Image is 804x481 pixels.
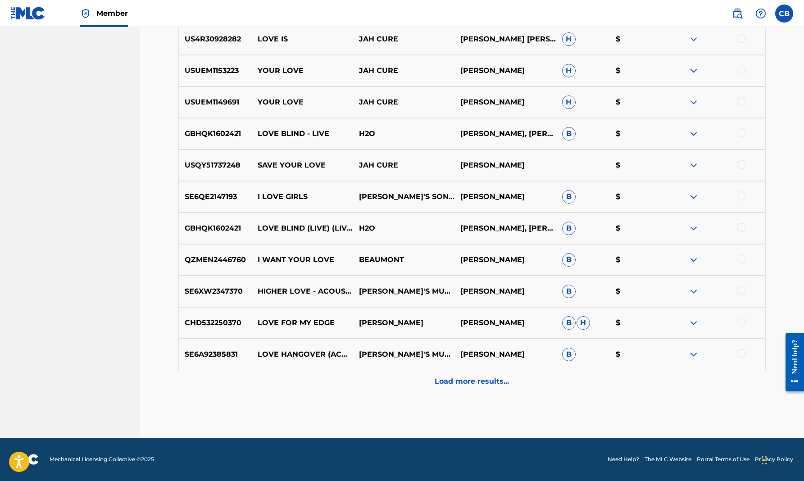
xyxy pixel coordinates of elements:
[179,128,252,139] p: GBHQK1602421
[96,8,128,18] span: Member
[610,223,663,234] p: $
[50,455,154,463] span: Mechanical Licensing Collective © 2025
[179,97,252,108] p: USUEM1149691
[353,223,454,234] p: H2O
[454,286,556,297] p: [PERSON_NAME]
[688,34,699,45] img: expand
[610,160,663,171] p: $
[610,349,663,360] p: $
[353,160,454,171] p: JAH CURE
[179,65,252,76] p: USUEM1153223
[251,97,353,108] p: YOUR LOVE
[353,34,454,45] p: JAH CURE
[688,223,699,234] img: expand
[454,318,556,328] p: [PERSON_NAME]
[688,65,699,76] img: expand
[251,254,353,265] p: I WANT YOUR LOVE
[759,438,804,481] iframe: Chat Widget
[454,34,556,45] p: [PERSON_NAME] [PERSON_NAME] STAFF [PERSON_NAME] SICCATURIE STAFF [PERSON_NAME] [PERSON_NAME]
[179,34,252,45] p: US4R30928282
[562,95,576,109] span: H
[353,318,454,328] p: [PERSON_NAME]
[562,190,576,204] span: B
[454,254,556,265] p: [PERSON_NAME]
[454,349,556,360] p: [PERSON_NAME]
[454,223,556,234] p: [PERSON_NAME], [PERSON_NAME]
[562,348,576,361] span: B
[775,5,793,23] div: User Menu
[610,97,663,108] p: $
[645,455,691,463] a: The MLC Website
[251,65,353,76] p: YOUR LOVE
[251,286,353,297] p: HIGHER LOVE - ACOUSTIC VERSION
[562,64,576,77] span: H
[755,8,766,19] img: help
[454,97,556,108] p: [PERSON_NAME]
[454,191,556,202] p: [PERSON_NAME]
[179,223,252,234] p: GBHQK1602421
[610,191,663,202] p: $
[80,8,91,19] img: Top Rightsholder
[179,349,252,360] p: SE6A92385831
[179,191,252,202] p: SE6QE2147193
[562,222,576,235] span: B
[251,191,353,202] p: I LOVE GIRLS
[779,325,804,399] iframe: Resource Center
[251,318,353,328] p: LOVE FOR MY EDGE
[732,8,743,19] img: search
[454,160,556,171] p: [PERSON_NAME]
[610,34,663,45] p: $
[251,128,353,139] p: LOVE BLIND - LIVE
[353,286,454,297] p: [PERSON_NAME]'S MUSIC
[11,7,45,20] img: MLC Logo
[577,316,590,330] span: H
[688,97,699,108] img: expand
[353,254,454,265] p: BEAUMONT
[608,455,639,463] a: Need Help?
[251,349,353,360] p: LOVE HANGOVER (ACOUSTIC VERSION)
[353,97,454,108] p: JAH CURE
[179,318,252,328] p: CHD532250370
[762,447,767,474] div: Drag
[251,160,353,171] p: SAVE YOUR LOVE
[610,318,663,328] p: $
[179,286,252,297] p: SE6XW2347370
[454,65,556,76] p: [PERSON_NAME]
[610,128,663,139] p: $
[251,223,353,234] p: LOVE BLIND (LIVE) (LIVE)
[353,349,454,360] p: [PERSON_NAME]'S MUSIC
[610,254,663,265] p: $
[353,65,454,76] p: JAH CURE
[179,160,252,171] p: USQY51737248
[688,191,699,202] img: expand
[353,128,454,139] p: H2O
[688,128,699,139] img: expand
[688,318,699,328] img: expand
[755,455,793,463] a: Privacy Policy
[562,285,576,298] span: B
[610,286,663,297] p: $
[562,32,576,46] span: H
[688,286,699,297] img: expand
[610,65,663,76] p: $
[728,5,746,23] a: Public Search
[562,316,576,330] span: B
[688,160,699,171] img: expand
[435,376,509,387] p: Load more results...
[179,254,252,265] p: QZMEN2446760
[353,191,454,202] p: [PERSON_NAME]'S SONGWRITING
[697,455,749,463] a: Portal Terms of Use
[688,254,699,265] img: expand
[454,128,556,139] p: [PERSON_NAME], [PERSON_NAME]
[251,34,353,45] p: LOVE IS
[752,5,770,23] div: Help
[562,253,576,267] span: B
[562,127,576,141] span: B
[11,454,39,465] img: logo
[688,349,699,360] img: expand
